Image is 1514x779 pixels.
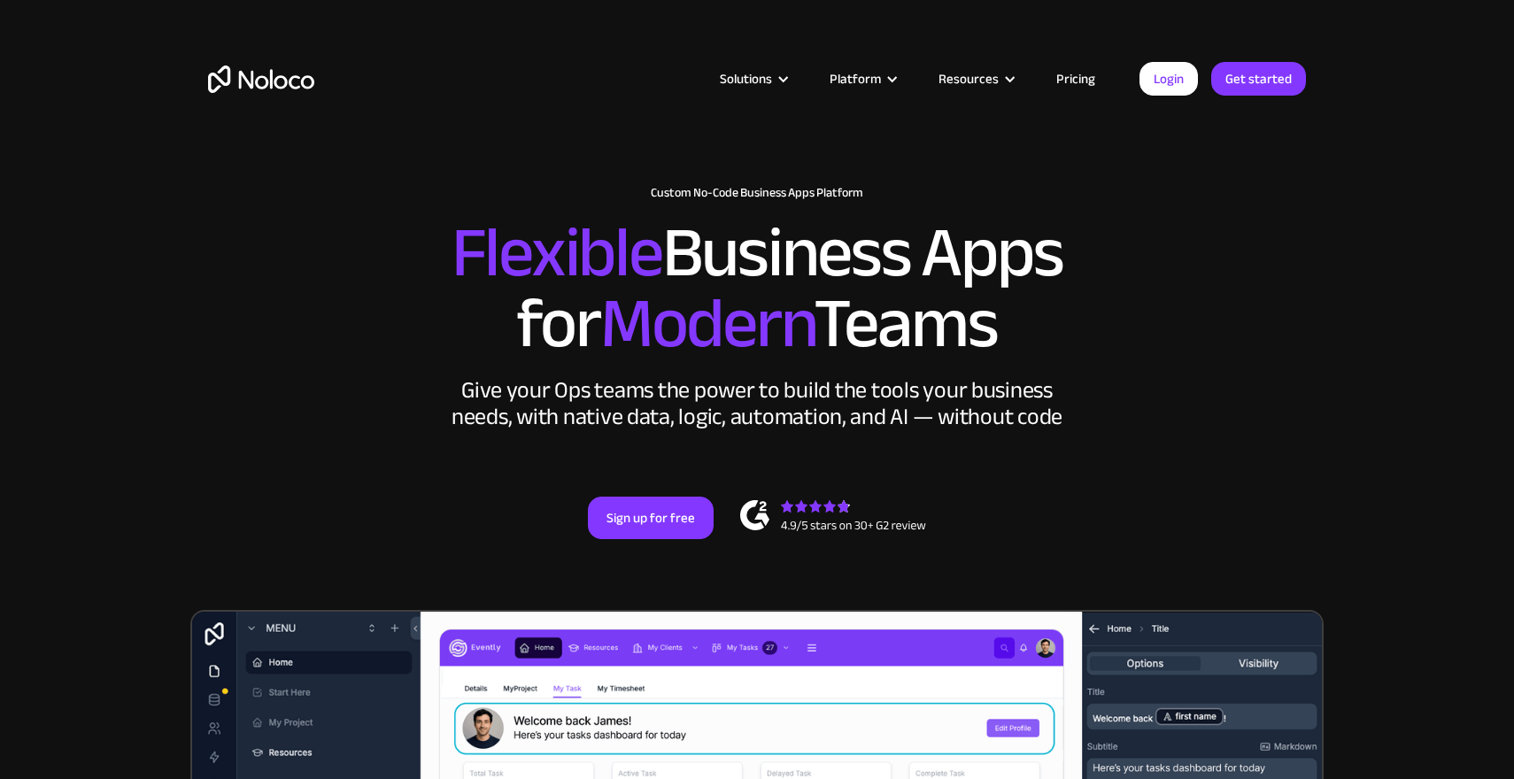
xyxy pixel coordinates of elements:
a: Pricing [1034,67,1117,90]
div: Platform [830,67,881,90]
div: Resources [916,67,1034,90]
a: Sign up for free [588,497,714,539]
h1: Custom No-Code Business Apps Platform [208,186,1306,200]
a: home [208,66,314,93]
span: Modern [600,258,814,389]
a: Login [1139,62,1198,96]
div: Give your Ops teams the power to build the tools your business needs, with native data, logic, au... [447,377,1067,430]
h2: Business Apps for Teams [208,218,1306,359]
div: Solutions [720,67,772,90]
div: Resources [939,67,999,90]
div: Solutions [698,67,807,90]
span: Flexible [452,187,662,319]
a: Get started [1211,62,1306,96]
div: Platform [807,67,916,90]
